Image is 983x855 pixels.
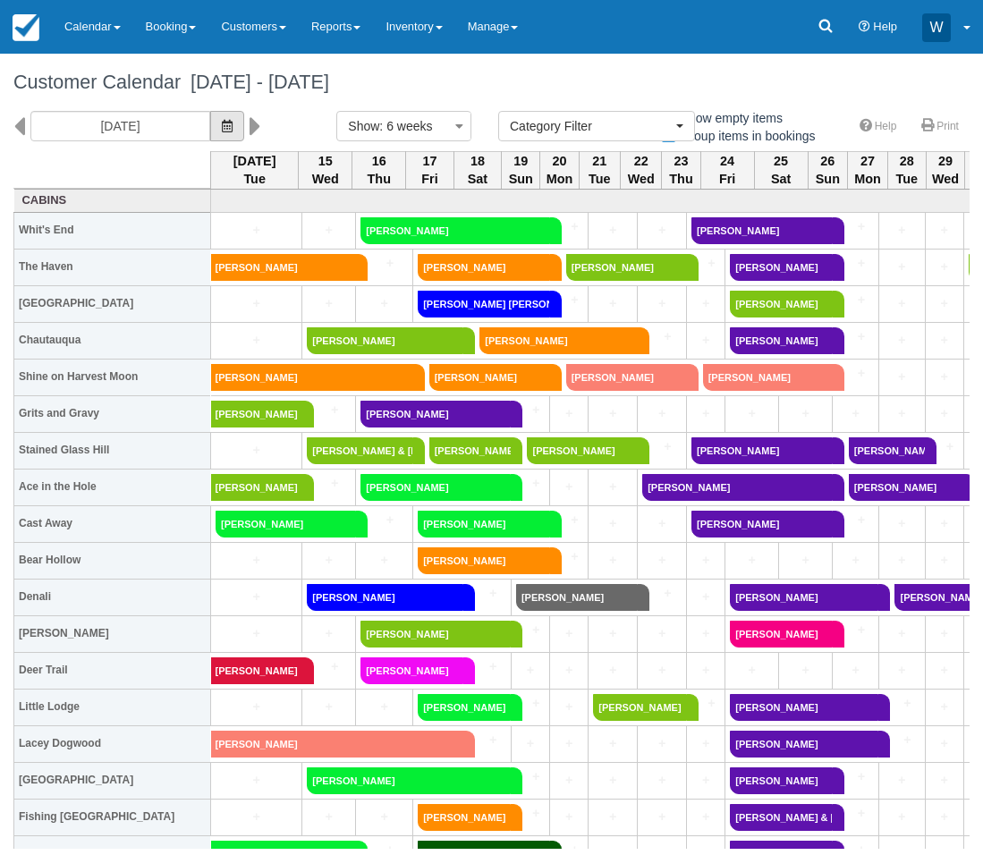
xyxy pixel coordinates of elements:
a: + [307,221,351,240]
a: + [511,804,545,823]
a: + [593,808,632,826]
a: + [930,404,959,423]
a: + [555,771,583,790]
a: + [837,661,874,680]
th: The Haven [14,249,211,285]
a: + [360,294,408,313]
a: + [555,808,583,826]
a: [PERSON_NAME] [418,511,549,538]
a: + [593,661,632,680]
a: Print [911,114,970,140]
a: + [930,734,959,753]
th: 27 Mon [848,151,888,189]
a: + [837,404,874,423]
a: + [550,217,584,236]
a: + [516,734,545,753]
a: [PERSON_NAME] [730,291,833,317]
a: + [463,657,506,676]
th: Shine on Harvest Moon [14,359,211,395]
label: Group items in bookings [660,123,827,149]
th: 25 Sat [754,151,808,189]
th: Ace in the Hole [14,469,211,505]
a: + [550,547,584,566]
a: + [884,771,920,790]
a: + [642,734,682,753]
a: + [360,551,408,570]
a: + [930,294,959,313]
a: [PERSON_NAME] [566,364,687,391]
th: 16 Thu [352,151,406,189]
a: + [837,551,874,570]
a: + [593,771,632,790]
a: + [691,588,720,606]
a: + [884,221,920,240]
a: + [555,734,583,753]
a: + [642,808,682,826]
a: + [687,254,721,273]
a: + [784,551,827,570]
a: + [511,474,545,493]
a: + [930,698,959,716]
a: [PERSON_NAME] [691,217,833,244]
a: + [884,514,920,533]
a: [PERSON_NAME] [307,327,463,354]
th: Whit's End [14,212,211,249]
a: + [463,731,506,749]
a: + [511,621,545,639]
a: [PERSON_NAME] [429,364,550,391]
a: + [307,698,351,716]
a: + [930,808,959,826]
a: + [307,624,351,643]
th: Lacey Dogwood [14,725,211,762]
a: [PERSON_NAME] [216,511,356,538]
a: + [216,698,297,716]
a: [PERSON_NAME] [418,694,511,721]
th: 21 Tue [579,151,620,189]
a: [PERSON_NAME] & [PERSON_NAME] [307,437,412,464]
a: [PERSON_NAME] [730,254,833,281]
a: [PERSON_NAME] [849,437,925,464]
a: + [784,661,827,680]
a: + [833,217,874,236]
a: + [691,661,720,680]
a: [PERSON_NAME] [730,767,833,794]
th: 29 Wed [926,151,964,189]
a: + [884,808,920,826]
a: + [302,657,352,676]
a: + [555,698,583,716]
a: [PERSON_NAME] & [PERSON_NAME] [730,804,833,831]
th: [DATE] Tue [211,151,299,189]
a: [PERSON_NAME] [730,621,833,648]
a: + [307,294,351,313]
a: + [216,294,297,313]
a: + [833,364,874,383]
a: + [730,551,774,570]
th: Bear Hollow [14,542,211,579]
h1: Customer Calendar [13,72,970,93]
a: + [930,514,959,533]
a: + [642,551,682,570]
a: [PERSON_NAME] [730,327,833,354]
span: [DATE] - [DATE] [181,71,329,93]
span: Show empty items [660,111,797,123]
a: [PERSON_NAME] [211,731,464,758]
a: + [833,327,874,346]
th: Deer Trail [14,652,211,689]
a: + [730,404,774,423]
a: + [216,551,297,570]
a: [PERSON_NAME] [211,474,302,501]
a: + [593,624,632,643]
a: + [930,258,959,276]
a: [PERSON_NAME] [360,401,511,427]
a: + [833,767,874,786]
a: + [833,621,874,639]
a: + [833,254,874,273]
div: W [922,13,951,42]
a: + [307,551,351,570]
a: + [930,771,959,790]
a: + [360,808,408,826]
th: 22 Wed [620,151,661,189]
a: + [833,511,874,529]
a: + [555,624,583,643]
th: 18 Sat [453,151,501,189]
